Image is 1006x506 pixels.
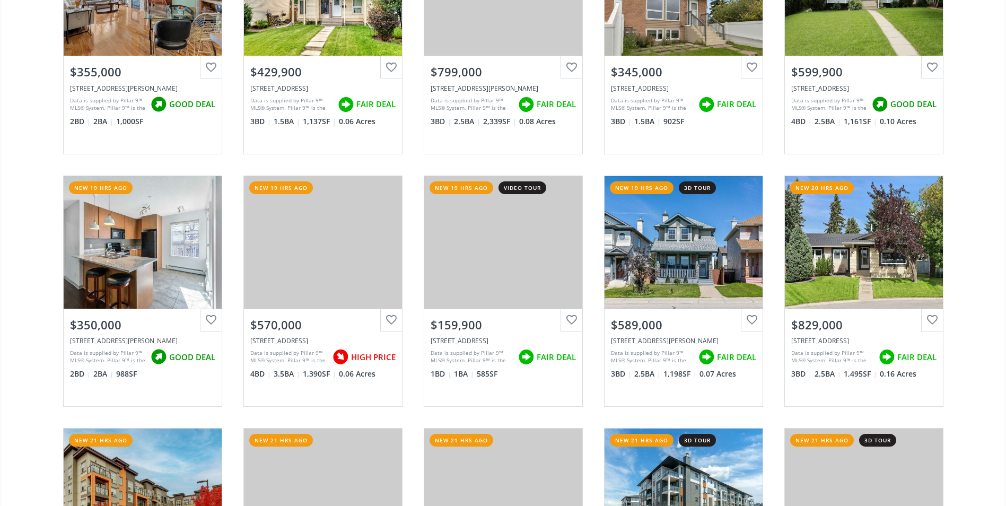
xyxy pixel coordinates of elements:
div: Data is supplied by Pillar 9™ MLS® System. Pillar 9™ is the owner of the copyright in its MLS® Sy... [70,349,145,365]
span: 2 BD [70,369,91,379]
div: 116 Scenic Acres Drive NW, Calgary, AB T3L 1C7 [791,84,937,93]
div: Data is supplied by Pillar 9™ MLS® System. Pillar 9™ is the owner of the copyright in its MLS® Sy... [70,97,145,112]
div: View Photos & Details [645,237,722,248]
div: $570,000 [250,317,396,333]
span: 3 BD [791,369,812,379]
div: 25 Richard Place SW #306, Calgary, AB T3E 7N1 [70,84,215,93]
div: $799,000 [431,64,576,80]
span: 3 BD [611,116,632,127]
span: 0.06 Acres [339,116,375,127]
div: Data is supplied by Pillar 9™ MLS® System. Pillar 9™ is the owner of the copyright in its MLS® Sy... [611,97,693,112]
span: GOOD DEAL [169,99,215,110]
div: View Photos & Details [104,490,181,500]
div: 116 Silver Crest Drive NW #46, Calgary, AB T3B 4N9 [611,84,756,93]
div: Data is supplied by Pillar 9™ MLS® System. Pillar 9™ is the owner of the copyright in its MLS® Sy... [250,97,333,112]
a: new 19 hrs ago3d tour$589,000[STREET_ADDRESS][PERSON_NAME]Data is supplied by Pillar 9™ MLS® Syst... [593,165,774,417]
span: 2 BA [93,116,113,127]
div: 40 Woodbrook Court SW, Calgary, AB T2W4G1 [791,336,937,345]
a: new 20 hrs ago$829,000[STREET_ADDRESS]Data is supplied by Pillar 9™ MLS® System. Pillar 9™ is the... [774,165,954,417]
span: 585 SF [477,369,497,379]
img: rating icon [515,94,537,115]
div: 2183 Woodview Drive SW, Calgary, AB T2W 3N8 [250,84,396,93]
span: 1.5 BA [634,116,661,127]
div: 652 Savanna Boulevard NE, Calgary, AB T3J 2J9 [250,336,396,345]
span: 3 BD [431,116,451,127]
div: Data is supplied by Pillar 9™ MLS® System. Pillar 9™ is the owner of the copyright in its MLS® Sy... [250,349,327,365]
div: $829,000 [791,317,937,333]
img: rating icon [330,346,351,368]
span: GOOD DEAL [169,352,215,363]
span: 0.10 Acres [880,116,916,127]
img: rating icon [696,346,717,368]
img: rating icon [148,94,169,115]
span: 2 BD [70,116,91,127]
span: 2 BA [93,369,113,379]
span: 2.5 BA [454,116,480,127]
span: 2.5 BA [815,116,841,127]
div: $345,000 [611,64,756,80]
div: $429,900 [250,64,396,80]
span: 3 BD [611,369,632,379]
span: 0.07 Acres [699,369,736,379]
div: View Photos & Details [104,237,181,248]
span: 4 BD [791,116,812,127]
img: rating icon [515,346,537,368]
div: Data is supplied by Pillar 9™ MLS® System. Pillar 9™ is the owner of the copyright in its MLS® Sy... [611,349,693,365]
div: $599,900 [791,64,937,80]
span: 1,198 SF [663,369,697,379]
a: new 19 hrs ago$350,000[STREET_ADDRESS][PERSON_NAME]Data is supplied by Pillar 9™ MLS® System. Pil... [53,165,233,417]
div: View Photos & Details [285,237,361,248]
span: 0.08 Acres [519,116,556,127]
span: 1,390 SF [303,369,336,379]
div: $350,000 [70,317,215,333]
span: 1,161 SF [844,116,877,127]
span: 1,495 SF [844,369,877,379]
span: 1,000 SF [116,116,143,127]
span: FAIR DEAL [717,99,756,110]
span: 4 BD [250,369,271,379]
div: $589,000 [611,317,756,333]
img: rating icon [869,94,890,115]
div: View Photos & Details [645,490,722,500]
span: FAIR DEAL [537,352,576,363]
div: Data is supplied by Pillar 9™ MLS® System. Pillar 9™ is the owner of the copyright in its MLS® Sy... [431,97,513,112]
a: new 19 hrs agovideo tour$159,900[STREET_ADDRESS]Data is supplied by Pillar 9™ MLS® System. Pillar... [413,165,593,417]
span: FAIR DEAL [356,99,396,110]
div: Data is supplied by Pillar 9™ MLS® System. Pillar 9™ is the owner of the copyright in its MLS® Sy... [791,97,867,112]
div: View Photos & Details [465,490,541,500]
span: FAIR DEAL [717,352,756,363]
span: 0.16 Acres [880,369,916,379]
span: FAIR DEAL [897,352,937,363]
span: 1.5 BA [274,116,300,127]
div: View Photos & Details [826,237,902,248]
span: HIGH PRICE [351,352,396,363]
div: Data is supplied by Pillar 9™ MLS® System. Pillar 9™ is the owner of the copyright in its MLS® Sy... [791,349,873,365]
span: 902 SF [663,116,684,127]
span: 1 BA [454,369,474,379]
img: rating icon [335,94,356,115]
div: View Photos & Details [465,237,541,248]
span: 0.06 Acres [339,369,375,379]
span: FAIR DEAL [537,99,576,110]
span: 2,339 SF [483,116,517,127]
div: $159,900 [431,317,576,333]
a: new 19 hrs ago$570,000[STREET_ADDRESS]Data is supplied by Pillar 9™ MLS® System. Pillar 9™ is the... [233,165,413,417]
div: $355,000 [70,64,215,80]
div: 911 Arbour Lake Road NW, Calgary, AB T3G 4Z9 [611,336,756,345]
span: 3.5 BA [274,369,300,379]
span: 1 BD [431,369,451,379]
div: View Photos & Details [285,490,361,500]
img: rating icon [876,346,897,368]
div: View Photos & Details [826,490,902,500]
div: 5115 Richard Road SW #218, Calgary, AB T3E 7M7 [70,336,215,345]
img: rating icon [148,346,169,368]
div: 1712 38 Street SE #103, Calgary, AB T2A 1H1 [431,336,576,345]
span: GOOD DEAL [890,99,937,110]
span: 2.5 BA [815,369,841,379]
span: 1,137 SF [303,116,336,127]
div: Data is supplied by Pillar 9™ MLS® System. Pillar 9™ is the owner of the copyright in its MLS® Sy... [431,349,513,365]
img: rating icon [696,94,717,115]
span: 3 BD [250,116,271,127]
span: 988 SF [116,369,137,379]
div: 353 Edith Road NW, Calgary, AB T3R 1Y9 [431,84,576,93]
